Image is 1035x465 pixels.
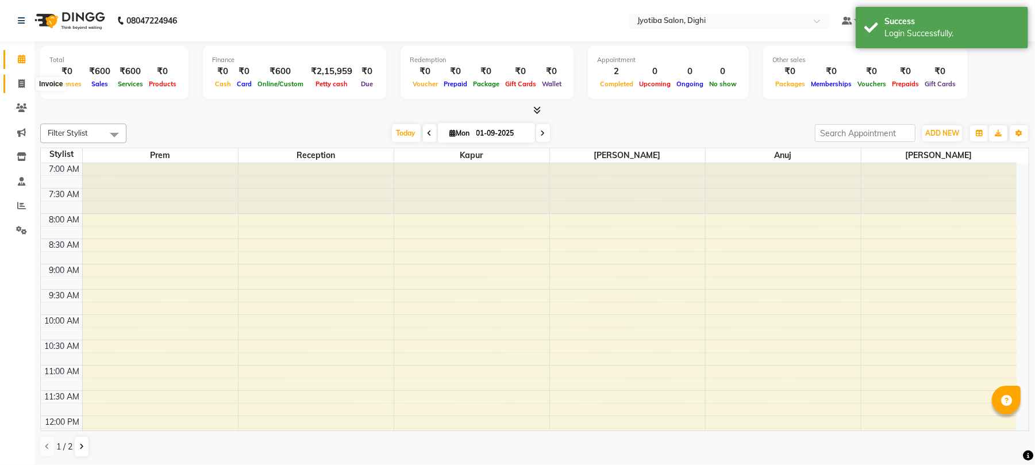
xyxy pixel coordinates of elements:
div: ₹0 [146,65,179,78]
div: ₹0 [441,65,470,78]
span: Gift Cards [502,80,539,88]
div: ₹600 [115,65,146,78]
div: ₹2,15,959 [306,65,357,78]
span: [PERSON_NAME] [550,148,705,163]
div: 0 [674,65,706,78]
div: ₹0 [410,65,441,78]
div: ₹0 [502,65,539,78]
div: ₹0 [470,65,502,78]
div: ₹0 [772,65,808,78]
span: No show [706,80,740,88]
span: Vouchers [855,80,889,88]
span: Reception [238,148,394,163]
div: 11:30 AM [43,391,82,403]
div: ₹0 [855,65,889,78]
div: 7:00 AM [47,163,82,175]
div: 12:00 PM [43,416,82,428]
span: Today [392,124,421,142]
div: 2 [597,65,636,78]
span: ADD NEW [925,129,959,137]
span: Completed [597,80,636,88]
div: ₹600 [255,65,306,78]
div: Stylist [41,148,82,160]
div: Total [49,55,179,65]
div: ₹0 [539,65,564,78]
span: Ongoing [674,80,706,88]
div: ₹600 [84,65,115,78]
img: logo [29,5,108,37]
div: Success [884,16,1019,28]
div: 0 [636,65,674,78]
div: Redemption [410,55,564,65]
div: Login Successfully. [884,28,1019,40]
div: ₹0 [212,65,234,78]
div: 9:30 AM [47,290,82,302]
div: Finance [212,55,377,65]
div: 11:00 AM [43,366,82,378]
span: Gift Cards [922,80,959,88]
div: 10:00 AM [43,315,82,327]
span: Sales [89,80,111,88]
input: Search Appointment [815,124,915,142]
span: Prepaids [889,80,922,88]
span: Wallet [539,80,564,88]
div: Appointment [597,55,740,65]
span: Card [234,80,255,88]
span: Kapur [394,148,549,163]
div: 10:30 AM [43,340,82,352]
button: ADD NEW [922,125,962,141]
div: 7:30 AM [47,189,82,201]
div: 8:30 AM [47,239,82,251]
span: Due [358,80,376,88]
div: 0 [706,65,740,78]
span: Online/Custom [255,80,306,88]
div: ₹0 [234,65,255,78]
span: Prepaid [441,80,470,88]
span: Cash [212,80,234,88]
span: anuj [706,148,861,163]
div: Invoice [36,78,66,91]
span: Packages [772,80,808,88]
div: ₹0 [922,65,959,78]
div: Other sales [772,55,959,65]
span: Filter Stylist [48,128,88,137]
span: Package [470,80,502,88]
span: Petty cash [313,80,351,88]
div: ₹0 [808,65,855,78]
span: Memberships [808,80,855,88]
span: Voucher [410,80,441,88]
div: ₹0 [49,65,84,78]
div: 9:00 AM [47,264,82,276]
span: Services [115,80,146,88]
b: 08047224946 [126,5,177,37]
span: [PERSON_NAME] [861,148,1017,163]
div: 8:00 AM [47,214,82,226]
input: 2025-09-01 [473,125,530,142]
span: 1 / 2 [56,441,72,453]
div: ₹0 [889,65,922,78]
span: Prem [83,148,238,163]
span: Mon [447,129,473,137]
div: ₹0 [357,65,377,78]
span: Products [146,80,179,88]
span: Upcoming [636,80,674,88]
